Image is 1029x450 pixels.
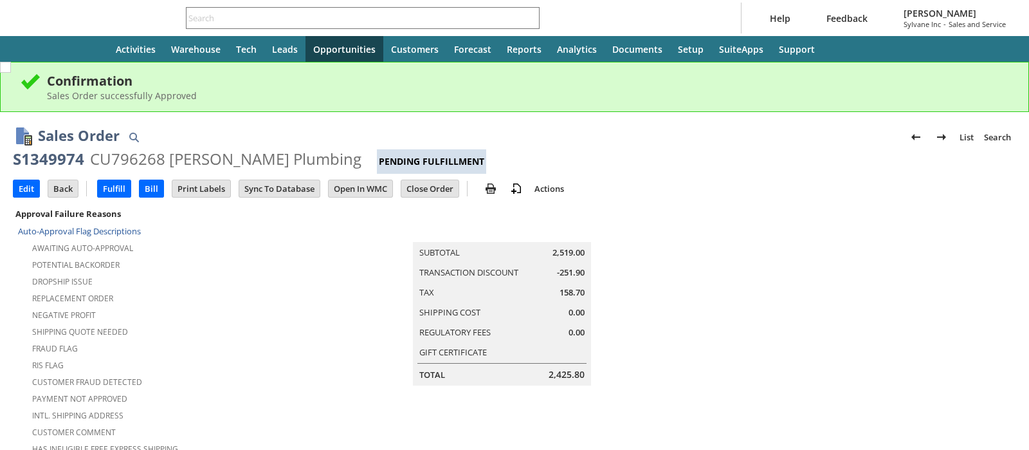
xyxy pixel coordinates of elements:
a: Activities [108,36,163,62]
div: Pending Fulfillment [377,149,486,174]
a: Analytics [549,36,605,62]
span: Activities [116,43,156,55]
span: Reports [507,43,542,55]
input: Close Order [401,180,459,197]
div: S1349974 [13,149,84,169]
span: Sylvane Inc [904,19,941,29]
input: Search [187,10,522,26]
a: Search [979,127,1016,147]
svg: Recent Records [23,41,39,57]
a: Actions [529,183,569,194]
a: Intl. Shipping Address [32,410,123,421]
span: Help [770,12,790,24]
span: Tech [236,43,257,55]
a: Tax [419,286,434,298]
a: Support [771,36,823,62]
a: Shipping Cost [419,306,480,318]
input: Print Labels [172,180,230,197]
a: Awaiting Auto-Approval [32,243,133,254]
span: 2,425.80 [549,368,585,381]
span: Feedback [826,12,868,24]
a: SuiteApps [711,36,771,62]
img: print.svg [483,181,498,196]
img: add-record.svg [509,181,524,196]
input: Edit [14,180,39,197]
span: Support [779,43,815,55]
span: [PERSON_NAME] [904,7,1006,19]
div: Confirmation [47,72,1009,89]
span: Warehouse [171,43,221,55]
span: SuiteApps [719,43,763,55]
span: 2,519.00 [552,247,585,259]
a: Replacement Order [32,293,113,304]
a: Warehouse [163,36,228,62]
a: Forecast [446,36,499,62]
span: Customers [391,43,439,55]
h1: Sales Order [38,125,120,146]
span: Leads [272,43,298,55]
a: Opportunities [305,36,383,62]
span: Sales and Service [949,19,1006,29]
span: -251.90 [557,267,585,279]
a: Setup [670,36,711,62]
a: Gift Certificate [419,346,487,358]
a: Home [77,36,108,62]
a: Payment not approved [32,393,127,404]
img: Next [934,129,949,145]
input: Fulfill [98,180,131,197]
a: Dropship Issue [32,276,93,287]
a: Recent Records [15,36,46,62]
input: Open In WMC [329,180,392,197]
img: Quick Find [126,129,141,145]
a: Documents [605,36,670,62]
a: Customers [383,36,446,62]
span: - [943,19,946,29]
a: Total [419,369,445,380]
a: List [954,127,979,147]
div: Approval Failure Reasons [13,205,342,222]
div: Shortcuts [46,36,77,62]
span: 158.70 [560,286,585,299]
a: Regulatory Fees [419,326,491,338]
a: Reports [499,36,549,62]
img: Previous [908,129,924,145]
input: Back [48,180,78,197]
a: Shipping Quote Needed [32,326,128,337]
a: RIS flag [32,360,64,371]
svg: Search [522,10,537,26]
caption: Summary [413,221,591,242]
span: Opportunities [313,43,376,55]
span: 0.00 [569,326,585,339]
span: Documents [612,43,662,55]
svg: Shortcuts [54,41,69,57]
span: Analytics [557,43,597,55]
a: Auto-Approval Flag Descriptions [18,225,141,237]
a: Leads [264,36,305,62]
span: 0.00 [569,306,585,319]
a: Transaction Discount [419,267,518,278]
a: Potential Backorder [32,259,120,270]
a: Fraud Flag [32,343,78,354]
a: Customer Fraud Detected [32,377,142,388]
a: Customer Comment [32,427,116,438]
input: Bill [140,180,163,197]
div: CU796268 [PERSON_NAME] Plumbing [90,149,361,169]
a: Negative Profit [32,310,96,321]
a: Subtotal [419,247,460,258]
input: Sync To Database [239,180,320,197]
a: Tech [228,36,264,62]
svg: Home [85,41,100,57]
div: Sales Order successfully Approved [47,89,1009,102]
span: Forecast [454,43,491,55]
span: Setup [678,43,704,55]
